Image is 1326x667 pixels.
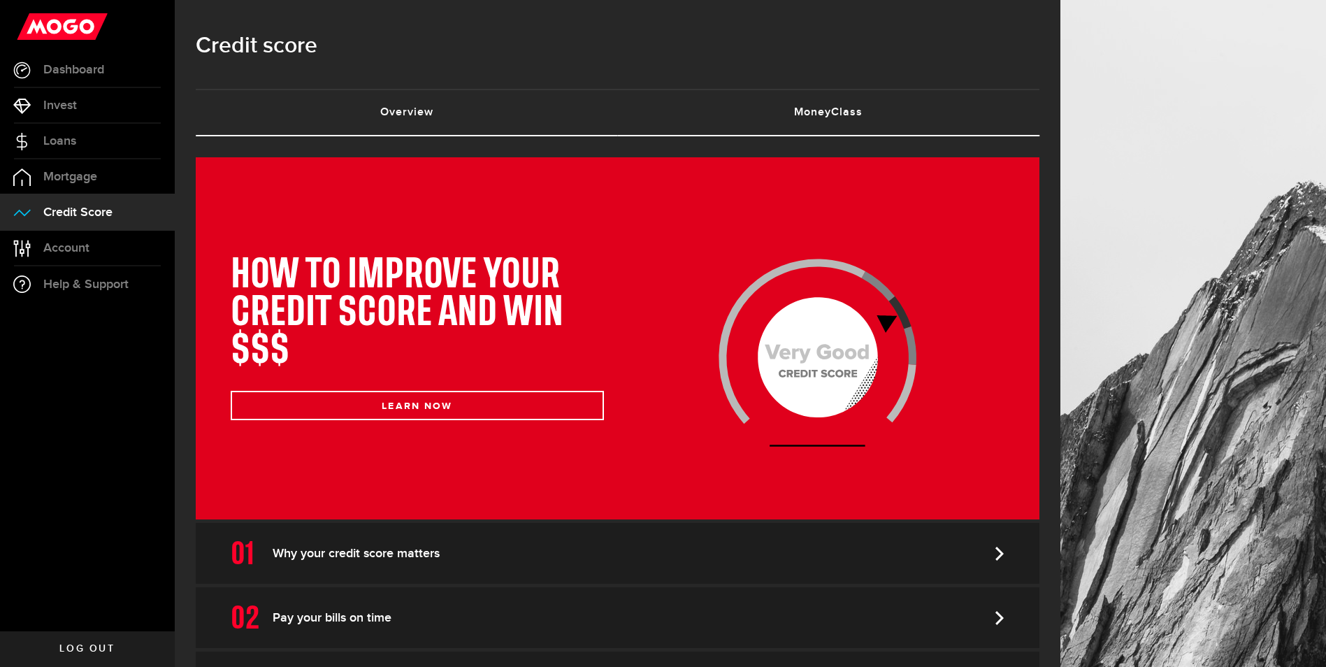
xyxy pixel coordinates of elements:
span: Account [43,242,89,254]
button: Open LiveChat chat widget [11,6,53,48]
ul: Tabs Navigation [196,89,1039,136]
span: Mortgage [43,171,97,183]
a: MoneyClass [618,90,1040,135]
span: Dashboard [43,64,104,76]
a: Why your credit score matters [196,523,1039,584]
span: Loans [43,135,76,148]
span: Credit Score [43,206,113,219]
span: Help & Support [43,278,129,291]
h1: Credit score [196,28,1039,64]
span: Invest [43,99,77,112]
button: LEARN NOW [231,391,604,420]
a: Pay your bills on time [196,587,1039,648]
a: Overview [196,90,618,135]
h1: HOW TO IMPROVE YOUR CREDIT SCORE AND WIN $$$ [231,257,604,370]
span: Log out [59,644,115,654]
